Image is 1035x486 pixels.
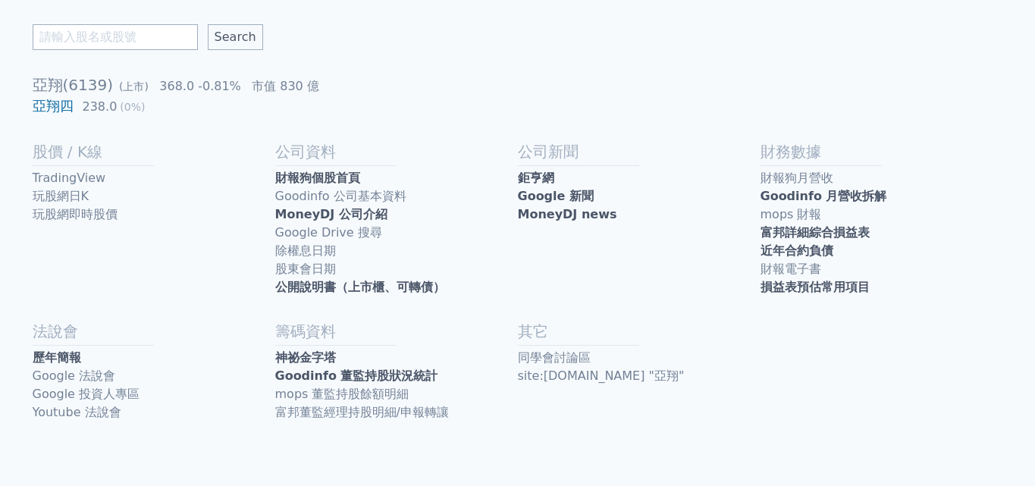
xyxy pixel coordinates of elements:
a: 財報電子書 [761,260,1003,278]
h2: 法說會 [33,321,275,342]
a: Google 投資人專區 [33,385,275,403]
a: 玩股網即時股價 [33,205,275,224]
a: 富邦董監經理持股明細/申報轉讓 [275,403,518,422]
a: 公開說明書（上市櫃、可轉債） [275,278,518,296]
h2: 股價 / K線 [33,141,275,162]
a: Goodinfo 月營收拆解 [761,187,1003,205]
h2: 籌碼資料 [275,321,518,342]
a: MoneyDJ 公司介紹 [275,205,518,224]
a: Google Drive 搜尋 [275,224,518,242]
span: (0%) [120,101,145,113]
a: Goodinfo 公司基本資料 [275,187,518,205]
a: Goodinfo 董監持股狀況統計 [275,367,518,385]
a: 歷年簡報 [33,349,275,367]
a: MoneyDJ news [518,205,761,224]
h2: 公司資料 [275,141,518,162]
span: 市值 830 億 [252,79,319,93]
a: 財報狗月營收 [761,169,1003,187]
h1: 亞翔(6139) [33,74,1003,96]
a: 損益表預估常用項目 [761,278,1003,296]
a: 玩股網日K [33,187,275,205]
input: 請輸入股名或股號 [33,24,198,50]
a: 股東會日期 [275,260,518,278]
a: Google 新聞 [518,187,761,205]
a: 財報狗個股首頁 [275,169,518,187]
a: TradingView [33,169,275,187]
a: 近年合約負債 [761,242,1003,260]
a: 神祕金字塔 [275,349,518,367]
a: site:[DOMAIN_NAME] "亞翔" [518,367,761,385]
a: 同學會討論區 [518,349,761,367]
a: 鉅亨網 [518,169,761,187]
a: Youtube 法說會 [33,403,275,422]
h2: 財務數據 [761,141,1003,162]
input: Search [208,24,263,50]
a: mops 財報 [761,205,1003,224]
span: 368.0 -0.81% [159,79,241,93]
a: 亞翔四 [33,98,74,114]
a: 富邦詳細綜合損益表 [761,224,1003,242]
h2: 其它 [518,321,761,342]
span: (上市) [119,80,149,92]
div: 238.0 [80,98,121,116]
a: mops 董監持股餘額明細 [275,385,518,403]
a: Google 法說會 [33,367,275,385]
a: 除權息日期 [275,242,518,260]
h2: 公司新聞 [518,141,761,162]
